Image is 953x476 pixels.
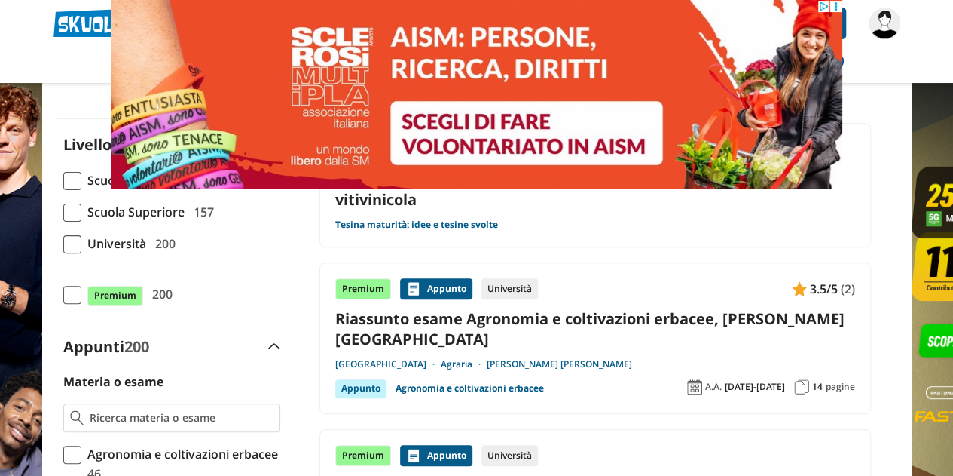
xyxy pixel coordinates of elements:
[335,219,498,231] a: Tesina maturità: idee e tesine svolte
[792,281,807,296] img: Appunti contenuto
[396,379,544,398] a: Agronomia e coltivazioni erbacee
[406,448,421,463] img: Appunti contenuto
[705,381,722,393] span: A.A.
[400,278,472,299] div: Appunto
[400,445,472,466] div: Appunto
[149,234,176,253] span: 200
[90,410,273,425] input: Ricerca materia o esame
[81,170,163,190] span: Scuola Media
[481,445,538,466] div: Università
[335,445,391,466] div: Premium
[87,286,143,306] span: Premium
[841,279,855,299] span: (2)
[335,379,386,398] div: Appunto
[335,169,855,210] a: Riconversione e gestione a conduzione biodinamica di un azienda vitivinicola
[687,379,702,395] img: Anno accademico
[268,343,280,349] img: Apri e chiudi sezione
[124,336,149,357] span: 200
[335,278,391,299] div: Premium
[335,358,441,370] a: [GEOGRAPHIC_DATA]
[188,202,214,222] span: 157
[725,381,785,393] span: [DATE]-[DATE]
[335,309,855,349] a: Riassunto esame Agronomia e coltivazioni erbacee, [PERSON_NAME][GEOGRAPHIC_DATA]
[63,373,163,390] label: Materia o esame
[810,279,838,299] span: 3.5/5
[487,358,632,370] a: [PERSON_NAME] [PERSON_NAME]
[826,381,855,393] span: pagine
[81,444,278,464] span: Agronomia e coltivazioni erbacee
[812,381,823,393] span: 14
[406,281,421,296] img: Appunti contenuto
[481,278,538,299] div: Università
[81,202,185,222] span: Scuola Superiore
[869,8,900,39] img: sofia.mondello4
[146,284,173,304] span: 200
[63,336,149,357] label: Appunti
[81,234,146,253] span: Università
[63,134,111,155] label: Livello
[441,358,487,370] a: Agraria
[70,410,84,425] img: Ricerca materia o esame
[794,379,809,395] img: Pagine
